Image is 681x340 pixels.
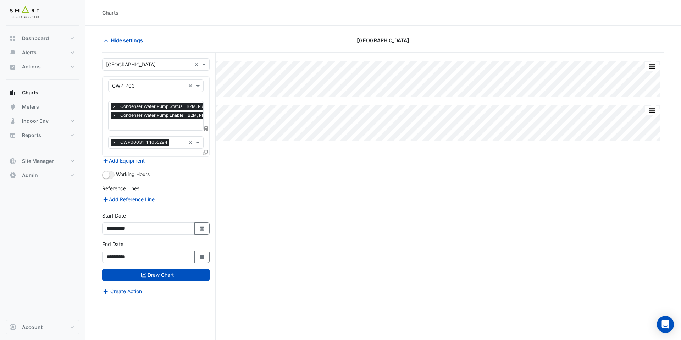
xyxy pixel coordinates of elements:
[102,34,148,46] button: Hide settings
[102,287,142,295] button: Create Action
[9,132,16,139] app-icon: Reports
[645,62,659,71] button: More Options
[6,31,79,45] button: Dashboard
[6,154,79,168] button: Site Manager
[657,316,674,333] div: Open Intercom Messenger
[9,172,16,179] app-icon: Admin
[199,225,205,231] fa-icon: Select Date
[118,112,222,119] span: Condenser Water Pump Enable - B2M, Plantroom
[194,61,200,68] span: Clear
[6,320,79,334] button: Account
[6,60,79,74] button: Actions
[357,37,409,44] span: [GEOGRAPHIC_DATA]
[9,117,16,125] app-icon: Indoor Env
[22,324,43,331] span: Account
[203,126,210,132] span: Choose Function
[111,112,117,119] span: ×
[22,63,41,70] span: Actions
[6,100,79,114] button: Meters
[22,172,38,179] span: Admin
[102,240,123,248] label: End Date
[6,168,79,182] button: Admin
[9,49,16,56] app-icon: Alerts
[6,86,79,100] button: Charts
[111,103,117,110] span: ×
[22,89,38,96] span: Charts
[111,139,117,146] span: ×
[9,103,16,110] app-icon: Meters
[6,45,79,60] button: Alerts
[22,49,37,56] span: Alerts
[203,149,208,155] span: Clone Favourites and Tasks from this Equipment to other Equipment
[6,128,79,142] button: Reports
[188,82,194,89] span: Clear
[22,132,41,139] span: Reports
[6,114,79,128] button: Indoor Env
[111,37,143,44] span: Hide settings
[116,171,150,177] span: Working Hours
[22,117,49,125] span: Indoor Env
[22,35,49,42] span: Dashboard
[9,6,40,20] img: Company Logo
[9,63,16,70] app-icon: Actions
[118,103,221,110] span: Condenser Water Pump Status - B2M, Plantroom
[22,103,39,110] span: Meters
[102,9,118,16] div: Charts
[645,106,659,115] button: More Options
[22,158,54,165] span: Site Manager
[118,139,169,146] span: CWP00031-1 1055294
[199,254,205,260] fa-icon: Select Date
[9,158,16,165] app-icon: Site Manager
[102,157,145,165] button: Add Equipment
[102,269,210,281] button: Draw Chart
[102,212,126,219] label: Start Date
[102,195,155,203] button: Add Reference Line
[102,185,139,192] label: Reference Lines
[188,139,194,146] span: Clear
[9,35,16,42] app-icon: Dashboard
[9,89,16,96] app-icon: Charts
